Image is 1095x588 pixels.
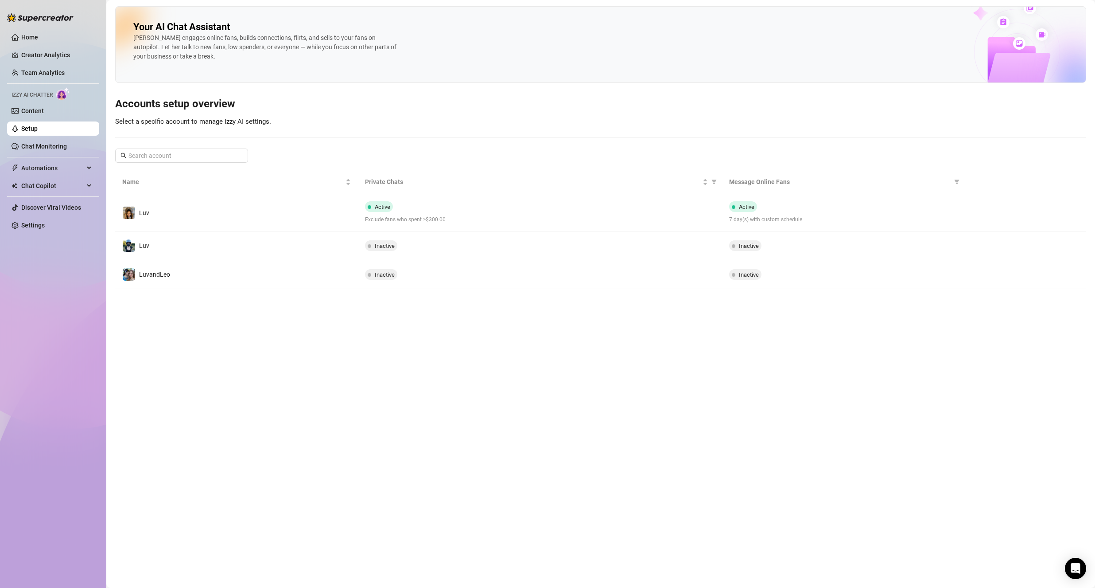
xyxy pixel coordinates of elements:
h3: Accounts setup overview [115,97,1086,111]
a: Settings [21,222,45,229]
a: Discover Viral Videos [21,204,81,211]
span: Chat Copilot [21,179,84,193]
span: filter [711,179,717,184]
span: Inactive [739,243,759,249]
span: LuvandLeo‍️ [139,271,170,278]
img: AI Chatter [56,87,70,100]
div: Open Intercom Messenger [1065,558,1086,579]
span: check-circle [501,9,509,16]
div: [PERSON_NAME] engages online fans, builds connections, flirts, and sells to your fans on autopilo... [133,33,399,61]
a: Content [21,107,44,114]
span: right [976,243,982,249]
span: Private Chats [365,177,701,187]
span: right [976,210,982,216]
span: filter [954,179,959,184]
span: Message Online Fans [729,177,951,187]
img: Chat Copilot [12,183,17,189]
span: Settings updated successfully [512,8,594,17]
span: Inactive [375,243,395,249]
th: Private Chats [358,170,722,194]
span: Select a specific account to manage Izzy AI settings. [115,118,271,125]
a: Setup [21,125,38,132]
a: Creator Analytics [21,48,92,62]
button: right [972,239,986,253]
a: Chat Monitoring [21,143,67,150]
span: filter [710,175,718,188]
span: Inactive [739,271,759,278]
img: LuvandLeo‍️ [123,268,135,281]
span: 7 day(s) with custom schedule [729,216,958,224]
img: logo-BBDzfeDw.svg [7,13,74,22]
span: Name [122,177,344,187]
button: right [972,206,986,220]
input: Search account [128,151,236,161]
a: Home [21,34,38,41]
span: filter [952,175,961,188]
span: Exclude fans who spent >$300.00 [365,216,715,224]
span: Luv [139,209,149,216]
span: Active [375,204,390,210]
span: thunderbolt [12,165,19,172]
h2: Your AI Chat Assistant [133,21,230,33]
img: Luv [123,239,135,252]
th: Name [115,170,358,194]
span: Inactive [375,271,395,278]
span: Luv [139,242,149,249]
span: right [976,271,982,278]
span: search [120,153,127,159]
a: Team Analytics [21,69,65,76]
img: Luv [123,207,135,219]
span: Active [739,204,754,210]
button: right [972,267,986,282]
span: Izzy AI Chatter [12,91,53,99]
span: Automations [21,161,84,175]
